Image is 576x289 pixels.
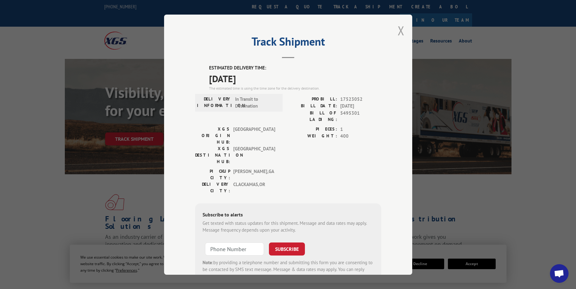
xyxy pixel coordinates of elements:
[209,64,381,72] label: ESTIMATED DELIVERY TIME:
[288,133,337,140] label: WEIGHT:
[195,37,381,49] h2: Track Shipment
[209,85,381,91] div: The estimated time is using the time zone for the delivery destination.
[340,126,381,133] span: 1
[233,181,275,194] span: CLACKAMAS , OR
[203,220,374,233] div: Get texted with status updates for this shipment. Message and data rates may apply. Message frequ...
[235,96,277,109] span: In Transit to Destination
[288,109,337,122] label: BILL OF LADING:
[195,181,230,194] label: DELIVERY CITY:
[233,145,275,165] span: [GEOGRAPHIC_DATA]
[195,145,230,165] label: XGS DESTINATION HUB:
[233,168,275,181] span: [PERSON_NAME] , GA
[203,211,374,220] div: Subscribe to alerts
[233,126,275,145] span: [GEOGRAPHIC_DATA]
[197,96,232,109] label: DELIVERY INFORMATION:
[340,109,381,122] span: 5495301
[288,103,337,110] label: BILL DATE:
[195,168,230,181] label: PICKUP CITY:
[398,22,404,39] button: Close modal
[340,133,381,140] span: 400
[288,96,337,103] label: PROBILL:
[550,264,569,283] div: Open chat
[209,71,381,85] span: [DATE]
[203,259,374,280] div: by providing a telephone number and submitting this form you are consenting to be contacted by SM...
[205,242,264,255] input: Phone Number
[340,103,381,110] span: [DATE]
[269,242,305,255] button: SUBSCRIBE
[195,126,230,145] label: XGS ORIGIN HUB:
[340,96,381,103] span: 17523052
[203,259,213,265] strong: Note:
[288,126,337,133] label: PIECES:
